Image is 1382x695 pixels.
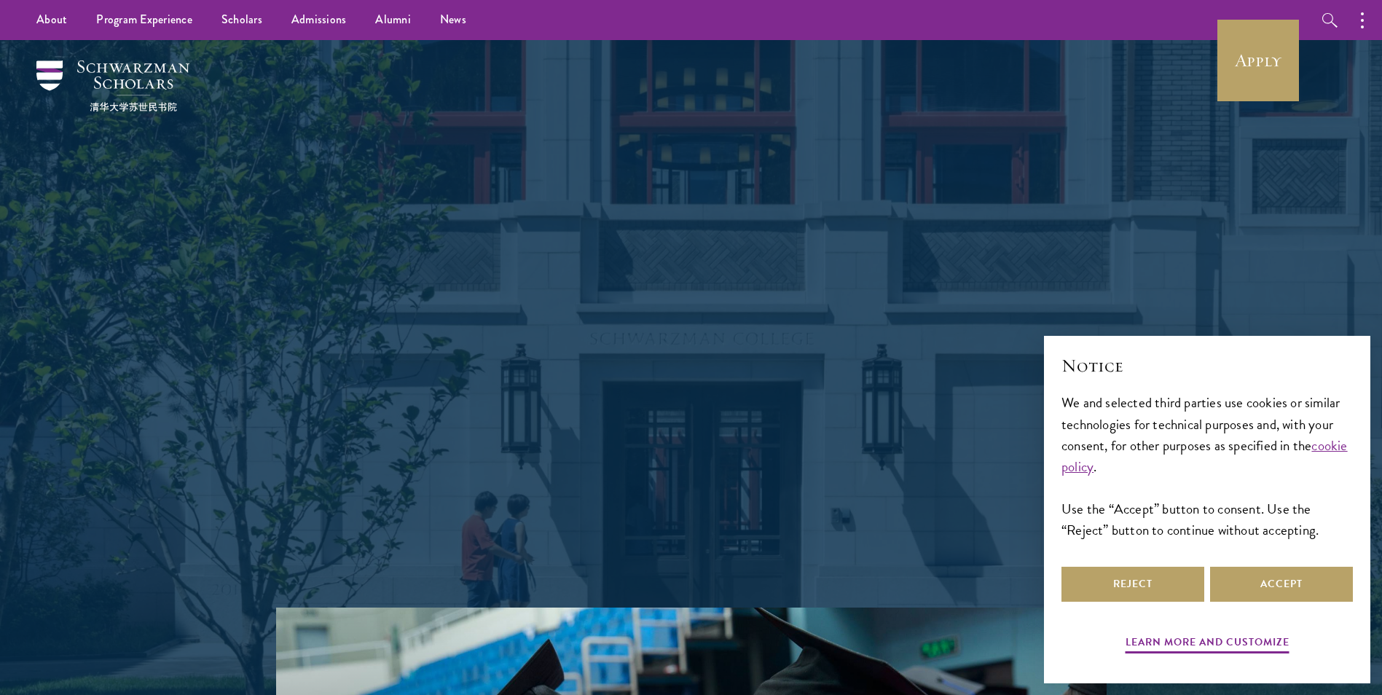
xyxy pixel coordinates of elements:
h2: Notice [1061,353,1353,378]
button: Reject [1061,567,1204,602]
img: Schwarzman Scholars [36,60,189,111]
button: Learn more and customize [1126,633,1289,656]
button: Accept [1210,567,1353,602]
a: cookie policy [1061,435,1348,477]
a: Apply [1217,20,1299,101]
div: We and selected third parties use cookies or similar technologies for technical purposes and, wit... [1061,392,1353,540]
